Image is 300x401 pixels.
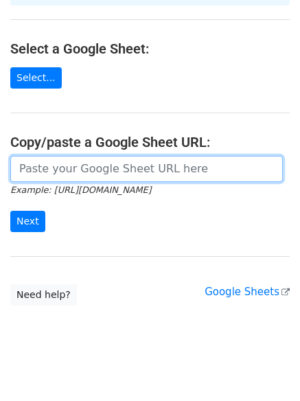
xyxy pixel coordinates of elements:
div: Widget de chat [231,335,300,401]
h4: Select a Google Sheet: [10,41,290,57]
input: Next [10,211,45,232]
a: Select... [10,67,62,89]
a: Need help? [10,284,77,306]
iframe: Chat Widget [231,335,300,401]
input: Paste your Google Sheet URL here [10,156,283,182]
a: Google Sheets [205,286,290,298]
small: Example: [URL][DOMAIN_NAME] [10,185,151,195]
h4: Copy/paste a Google Sheet URL: [10,134,290,150]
